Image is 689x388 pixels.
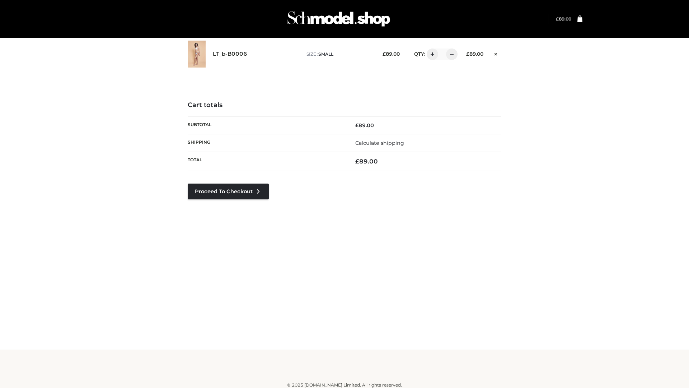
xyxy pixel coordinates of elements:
span: £ [355,158,359,165]
span: £ [355,122,358,129]
bdi: 89.00 [556,16,571,22]
span: SMALL [318,51,333,57]
div: QTY: [407,48,455,60]
a: LT_b-B0006 [213,51,247,57]
a: Proceed to Checkout [188,184,269,199]
p: size : [306,51,371,57]
bdi: 89.00 [355,158,378,165]
img: Schmodel Admin 964 [285,5,393,33]
span: £ [383,51,386,57]
img: LT_b-B0006 - SMALL [188,41,206,68]
h4: Cart totals [188,101,501,109]
bdi: 89.00 [355,122,374,129]
bdi: 89.00 [383,51,400,57]
span: £ [466,51,469,57]
span: £ [556,16,559,22]
a: £89.00 [556,16,571,22]
th: Subtotal [188,116,344,134]
a: Remove this item [491,48,501,58]
th: Total [188,152,344,171]
bdi: 89.00 [466,51,483,57]
th: Shipping [188,134,344,152]
a: Calculate shipping [355,140,404,146]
